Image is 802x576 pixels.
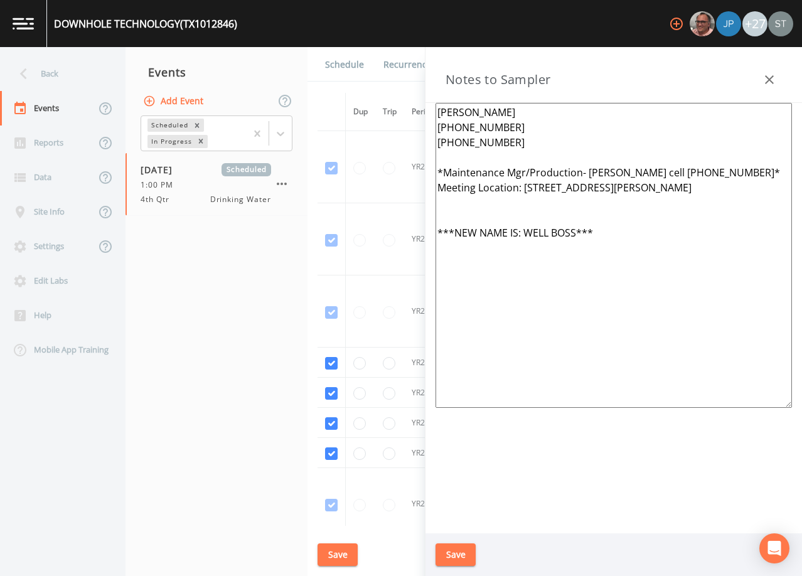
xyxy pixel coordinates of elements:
[404,203,446,275] td: YR2024
[404,348,446,378] td: YR2025
[436,103,792,408] textarea: [PERSON_NAME] [PHONE_NUMBER] [PHONE_NUMBER] *Maintenance Mgr/Production- [PERSON_NAME] cell [PHON...
[404,468,446,540] td: YR2025
[318,543,358,567] button: Save
[141,163,181,176] span: [DATE]
[382,47,434,82] a: Recurrence
[54,16,237,31] div: DOWNHOLE TECHNOLOGY (TX1012846)
[147,119,190,132] div: Scheduled
[715,11,742,36] div: Joshua gere Paul
[141,90,208,113] button: Add Event
[375,93,404,131] th: Trip
[323,47,366,82] a: Schedule
[436,543,476,567] button: Save
[404,408,446,438] td: YR2025
[759,533,789,563] div: Open Intercom Messenger
[222,163,271,176] span: Scheduled
[404,378,446,408] td: YR2025
[126,153,307,216] a: [DATE]Scheduled1:00 PM4th QtrDrinking Water
[126,56,307,88] div: Events
[141,179,181,191] span: 1:00 PM
[689,11,715,36] div: Mike Franklin
[147,135,194,148] div: In Progress
[716,11,741,36] img: 41241ef155101aa6d92a04480b0d0000
[404,131,446,203] td: YR2024
[190,119,204,132] div: Remove Scheduled
[404,275,446,348] td: YR2024
[13,18,34,29] img: logo
[194,135,208,148] div: Remove In Progress
[404,438,446,468] td: YR2025
[446,70,550,90] h3: Notes to Sampler
[690,11,715,36] img: e2d790fa78825a4bb76dcb6ab311d44c
[210,194,271,205] span: Drinking Water
[742,11,767,36] div: +27
[346,93,376,131] th: Dup
[141,194,177,205] span: 4th Qtr
[768,11,793,36] img: cb9926319991c592eb2b4c75d39c237f
[404,93,446,131] th: Period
